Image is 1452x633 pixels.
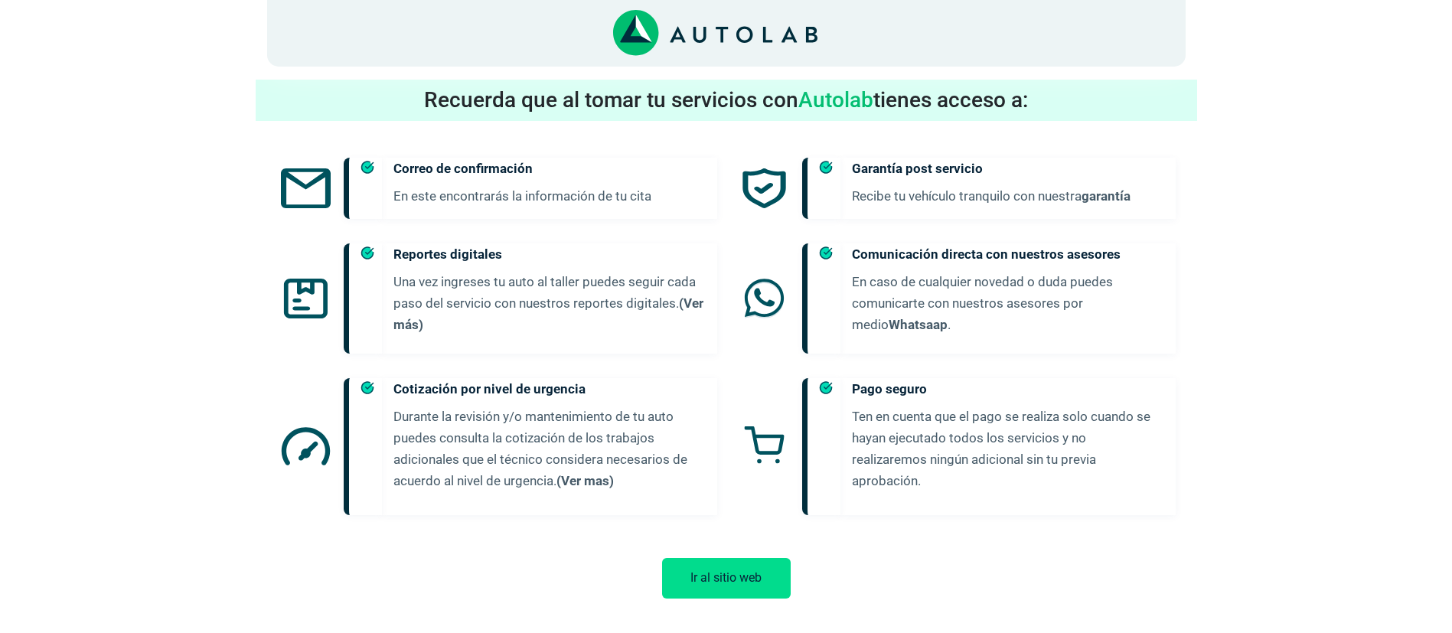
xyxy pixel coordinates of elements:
p: Durante la revisión y/o mantenimiento de tu auto puedes consulta la cotización de los trabajos ad... [393,406,705,491]
a: Whatsaap [889,317,948,332]
h5: Correo de confirmación [393,158,705,179]
p: En este encontrarás la información de tu cita [393,185,705,207]
p: Una vez ingreses tu auto al taller puedes seguir cada paso del servicio con nuestros reportes dig... [393,271,705,335]
h5: Reportes digitales [393,243,705,265]
button: Ir al sitio web [662,558,791,599]
a: Ir al sitio web [662,570,791,585]
span: Autolab [798,87,873,113]
p: Ten en cuenta que el pago se realiza solo cuando se hayan ejecutado todos los servicios y no real... [852,406,1163,491]
h5: Cotización por nivel de urgencia [393,378,705,400]
a: Link al sitio de autolab [613,25,817,40]
a: (Ver mas) [556,473,614,488]
p: En caso de cualquier novedad o duda puedes comunicarte con nuestros asesores por medio . [852,271,1163,335]
a: (Ver más) [393,295,703,332]
a: garantía [1082,188,1131,204]
h5: Garantía post servicio [852,158,1163,179]
h3: Recuerda que al tomar tu servicios con tienes acceso a: [256,87,1197,113]
p: Recibe tu vehículo tranquilo con nuestra [852,185,1163,207]
h5: Comunicación directa con nuestros asesores [852,243,1163,265]
h5: Pago seguro [852,378,1163,400]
